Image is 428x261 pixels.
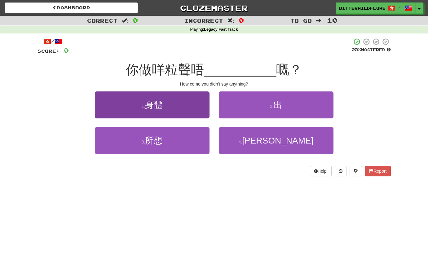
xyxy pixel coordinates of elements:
[87,17,117,24] span: Correct
[239,16,244,24] span: 0
[327,16,338,24] span: 10
[242,136,313,145] span: [PERSON_NAME]
[365,166,390,176] button: Report
[290,17,312,24] span: To go
[399,5,402,9] span: /
[352,47,391,53] div: Mastered
[133,16,138,24] span: 0
[227,18,234,23] span: :
[316,18,323,23] span: :
[352,47,361,52] span: 25 %
[219,91,333,118] button: 2.出
[335,166,346,176] button: Round history (alt+y)
[276,62,302,77] span: 嘅？
[145,136,162,145] span: 所想
[126,62,204,77] span: 你做咩粒聲唔
[142,104,145,109] small: 1 .
[147,2,280,13] a: Clozemaster
[64,46,69,54] span: 0
[204,62,276,77] span: __________
[122,18,129,23] span: :
[270,104,274,109] small: 2 .
[273,100,282,110] span: 出
[142,139,145,144] small: 3 .
[336,2,416,14] a: BitterWildflower6566 /
[95,127,210,154] button: 3.所想
[38,48,60,54] span: Score:
[204,27,238,32] strong: Legacy Fast Track
[145,100,162,110] span: 身體
[38,81,391,87] div: How come you didn't say anything?
[239,139,242,144] small: 4 .
[95,91,210,118] button: 1.身體
[219,127,333,154] button: 4.[PERSON_NAME]
[310,166,332,176] button: Help!
[38,38,69,46] div: /
[339,5,385,11] span: BitterWildflower6566
[184,17,223,24] span: Incorrect
[5,2,138,13] a: Dashboard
